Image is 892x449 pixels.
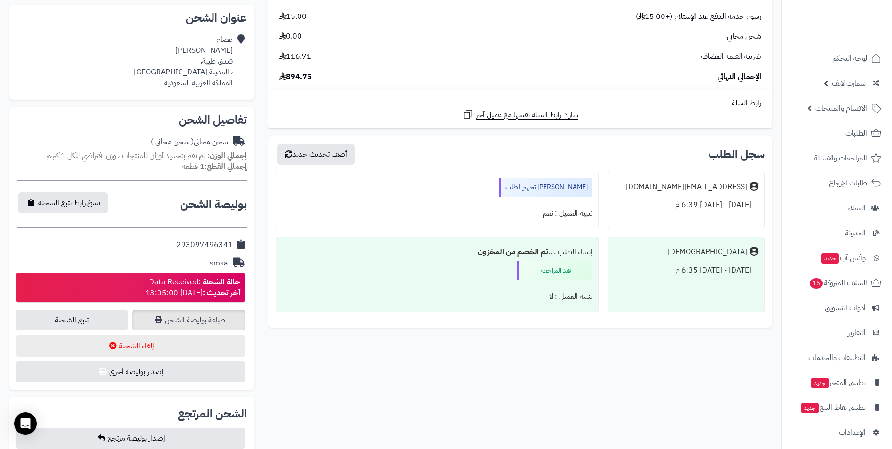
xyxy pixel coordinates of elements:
[847,201,866,215] span: العملاء
[788,47,886,70] a: لوحة التحكم
[282,243,592,261] div: إنشاء الطلب ....
[47,150,205,161] span: لم تقم بتحديد أوزان للمنتجات ، وزن افتراضي للكل 1 كجم
[788,197,886,219] a: العملاء
[727,31,761,42] span: شحن مجاني
[145,277,240,298] div: Data Received [DATE] 13:05:00
[718,72,761,82] span: الإجمالي النهائي
[788,421,886,444] a: الإعدادات
[788,272,886,294] a: السلات المتروكة15
[845,226,866,240] span: المدونة
[832,77,866,90] span: سمارت لايف
[788,346,886,369] a: التطبيقات والخدمات
[517,261,592,280] div: قيد المراجعه
[17,12,247,24] h2: عنوان الشحن
[810,278,823,289] span: 15
[277,144,355,165] button: أضف تحديث جديد
[808,351,866,364] span: التطبيقات والخدمات
[38,197,100,208] span: نسخ رابط تتبع الشحنة
[279,51,311,62] span: 116.71
[788,396,886,419] a: تطبيق نقاط البيعجديد
[132,310,245,330] a: طباعة بوليصة الشحن
[198,276,240,288] strong: حالة الشحنة :
[839,426,866,439] span: الإعدادات
[279,31,302,42] span: 0.00
[636,11,761,22] span: رسوم خدمة الدفع عند الإستلام (+15.00 )
[16,310,128,330] a: تتبع الشحنة
[626,182,747,192] div: [EMAIL_ADDRESS][DOMAIN_NAME]
[16,335,245,357] button: إلغاء الشحنة
[14,412,37,435] div: Open Intercom Messenger
[207,150,247,161] strong: إجمالي الوزن:
[16,361,245,382] button: إصدار بوليصة أخرى
[151,136,194,147] span: ( شحن مجاني )
[811,378,829,388] span: جديد
[848,326,866,339] span: التقارير
[814,152,867,165] span: المراجعات والأسئلة
[800,401,866,414] span: تطبيق نقاط البيع
[462,109,578,120] a: شارك رابط السلة نفسها مع عميل آخر
[809,276,867,289] span: السلات المتروكة
[668,247,747,257] div: [DEMOGRAPHIC_DATA]
[203,287,240,298] strong: آخر تحديث :
[825,301,866,314] span: أدوات التسويق
[279,11,307,22] span: 15.00
[182,161,247,172] small: 1 قطعة
[614,196,758,214] div: [DATE] - [DATE] 6:39 م
[180,199,247,210] h2: بوليصة الشحن
[788,147,886,169] a: المراجعات والأسئلة
[845,127,867,140] span: الطلبات
[134,34,233,88] div: عصام [PERSON_NAME] فندق طيبة، ، المدينة [GEOGRAPHIC_DATA] المملكة العربية السعودية
[282,288,592,306] div: تنبيه العميل : لا
[17,114,247,126] h2: تفاصيل الشحن
[176,240,233,250] div: 293097496341
[815,102,867,115] span: الأقسام والمنتجات
[821,253,839,264] span: جديد
[788,371,886,394] a: تطبيق المتجرجديد
[499,178,592,197] div: [PERSON_NAME] تجهيز الطلب
[788,122,886,144] a: الطلبات
[810,376,866,389] span: تطبيق المتجر
[829,176,867,190] span: طلبات الإرجاع
[476,110,578,120] span: شارك رابط السلة نفسها مع عميل آخر
[709,149,765,160] h3: سجل الطلب
[832,52,867,65] span: لوحة التحكم
[478,246,548,257] b: تم الخصم من المخزون
[282,204,592,223] div: تنبيه العميل : نعم
[788,321,886,344] a: التقارير
[614,261,758,280] div: [DATE] - [DATE] 6:35 م
[788,222,886,244] a: المدونة
[279,72,312,82] span: 894.75
[151,136,228,147] div: شحن مجاني
[701,51,761,62] span: ضريبة القيمة المضافة
[210,258,228,269] div: smsa
[18,192,108,213] button: نسخ رابط تتبع الشحنة
[821,251,866,265] span: وآتس آب
[272,98,768,109] div: رابط السلة
[788,172,886,194] a: طلبات الإرجاع
[788,297,886,319] a: أدوات التسويق
[801,403,819,413] span: جديد
[16,428,245,449] button: إصدار بوليصة مرتجع
[205,161,247,172] strong: إجمالي القطع:
[788,247,886,269] a: وآتس آبجديد
[178,408,247,419] h2: الشحن المرتجع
